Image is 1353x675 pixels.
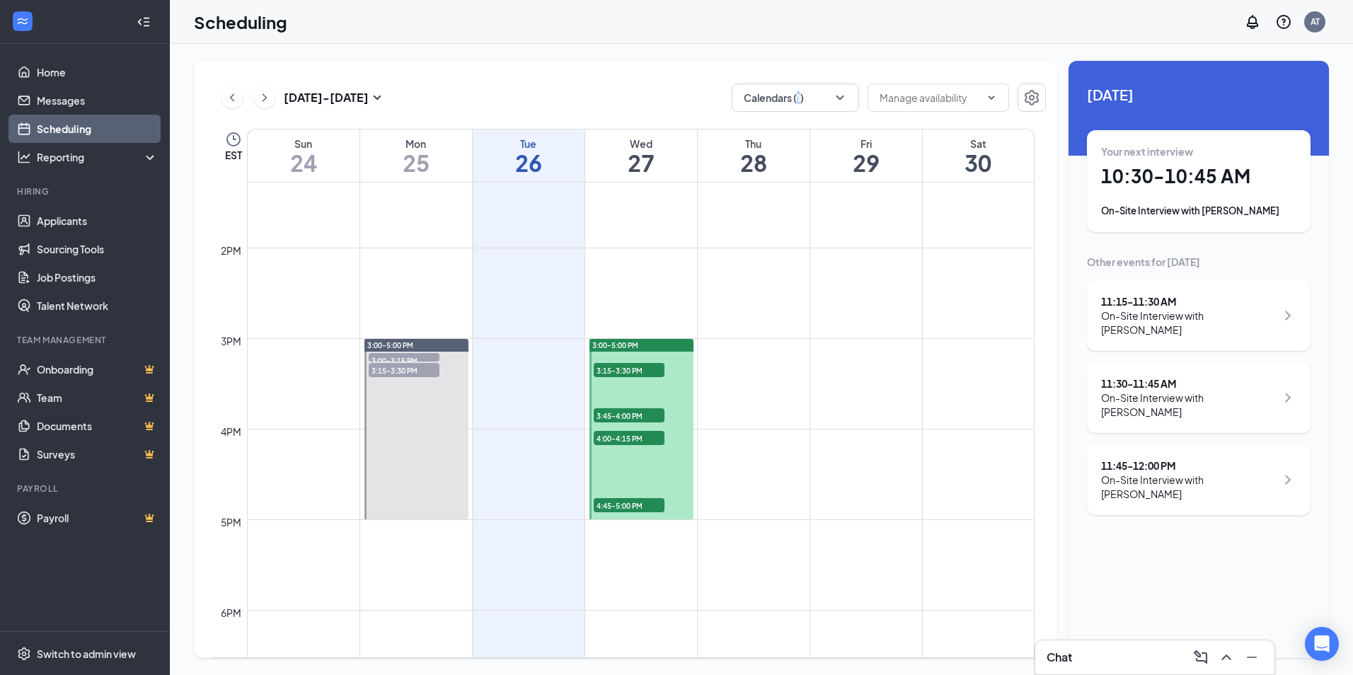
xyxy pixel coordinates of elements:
[360,129,472,182] a: August 25, 2025
[732,83,859,112] button: Calendars (1)ChevronDown
[284,90,369,105] h3: [DATE] - [DATE]
[1101,294,1276,308] div: 11:15 - 11:30 AM
[369,89,386,106] svg: SmallChevronDown
[1101,164,1296,188] h1: 10:30 - 10:45 AM
[986,92,997,103] svg: ChevronDown
[698,129,810,182] a: August 28, 2025
[17,647,31,661] svg: Settings
[221,87,243,108] button: ChevronLeft
[37,440,158,468] a: SurveysCrown
[810,151,922,175] h1: 29
[1101,391,1276,419] div: On-Site Interview with [PERSON_NAME]
[833,91,847,105] svg: ChevronDown
[218,424,244,439] div: 4pm
[1192,649,1209,666] svg: ComposeMessage
[1087,83,1311,105] span: [DATE]
[218,514,244,530] div: 5pm
[594,408,664,422] span: 3:45-4:00 PM
[37,647,136,661] div: Switch to admin view
[1047,650,1072,665] h3: Chat
[592,340,638,350] span: 3:00-5:00 PM
[194,10,287,34] h1: Scheduling
[698,151,810,175] h1: 28
[37,263,158,292] a: Job Postings
[360,151,472,175] h1: 25
[473,137,585,151] div: Tue
[369,363,439,377] span: 3:15-3:30 PM
[923,129,1035,182] a: August 30, 2025
[473,129,585,182] a: August 26, 2025
[254,87,275,108] button: ChevronRight
[137,15,151,29] svg: Collapse
[810,129,922,182] a: August 29, 2025
[594,363,664,377] span: 3:15-3:30 PM
[585,137,697,151] div: Wed
[37,235,158,263] a: Sourcing Tools
[218,243,244,258] div: 2pm
[1311,16,1320,28] div: AT
[37,58,158,86] a: Home
[1101,376,1276,391] div: 11:30 - 11:45 AM
[258,89,272,106] svg: ChevronRight
[1215,646,1238,669] button: ChevronUp
[1018,83,1046,112] button: Settings
[1218,649,1235,666] svg: ChevronUp
[225,131,242,148] svg: Clock
[923,151,1035,175] h1: 30
[16,14,30,28] svg: WorkstreamLogo
[1244,13,1261,30] svg: Notifications
[1101,204,1296,218] div: On-Site Interview with [PERSON_NAME]
[17,334,155,346] div: Team Management
[37,150,159,164] div: Reporting
[1087,255,1311,269] div: Other events for [DATE]
[1101,308,1276,337] div: On-Site Interview with [PERSON_NAME]
[248,137,359,151] div: Sun
[1305,627,1339,661] div: Open Intercom Messenger
[37,355,158,383] a: OnboardingCrown
[17,185,155,197] div: Hiring
[1023,89,1040,106] svg: Settings
[810,137,922,151] div: Fri
[37,115,158,143] a: Scheduling
[1275,13,1292,30] svg: QuestionInfo
[698,137,810,151] div: Thu
[37,207,158,235] a: Applicants
[1243,649,1260,666] svg: Minimize
[37,504,158,532] a: PayrollCrown
[1240,646,1263,669] button: Minimize
[585,129,697,182] a: August 27, 2025
[1190,646,1212,669] button: ComposeMessage
[880,90,980,105] input: Manage availability
[37,383,158,412] a: TeamCrown
[923,137,1035,151] div: Sat
[1279,471,1296,488] svg: ChevronRight
[594,431,664,445] span: 4:00-4:15 PM
[248,129,359,182] a: August 24, 2025
[218,333,244,349] div: 3pm
[248,151,359,175] h1: 24
[360,137,472,151] div: Mon
[225,89,239,106] svg: ChevronLeft
[473,151,585,175] h1: 26
[367,340,413,350] span: 3:00-5:00 PM
[1101,473,1276,501] div: On-Site Interview with [PERSON_NAME]
[1279,307,1296,324] svg: ChevronRight
[37,86,158,115] a: Messages
[218,605,244,621] div: 6pm
[17,150,31,164] svg: Analysis
[37,292,158,320] a: Talent Network
[585,151,697,175] h1: 27
[1101,458,1276,473] div: 11:45 - 12:00 PM
[37,412,158,440] a: DocumentsCrown
[17,483,155,495] div: Payroll
[1279,389,1296,406] svg: ChevronRight
[594,498,664,512] span: 4:45-5:00 PM
[369,353,439,367] span: 3:00-3:15 PM
[1101,144,1296,158] div: Your next interview
[225,148,242,162] span: EST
